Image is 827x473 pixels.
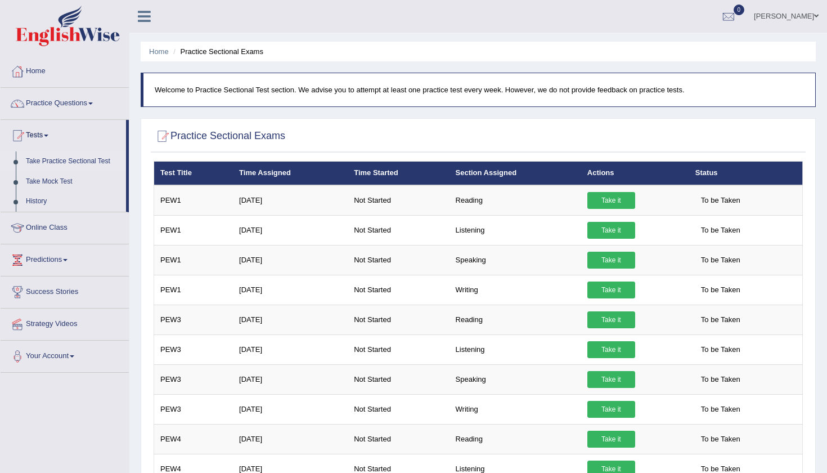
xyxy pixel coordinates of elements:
[587,282,635,298] a: Take it
[1,244,129,273] a: Predictions
[154,162,233,185] th: Test Title
[1,120,126,148] a: Tests
[450,245,581,275] td: Speaking
[154,334,233,364] td: PEW3
[154,185,233,216] td: PEW1
[695,311,746,328] span: To be Taken
[450,275,581,305] td: Writing
[587,222,635,239] a: Take it
[233,185,348,216] td: [DATE]
[348,245,449,275] td: Not Started
[233,215,348,245] td: [DATE]
[450,305,581,334] td: Reading
[154,215,233,245] td: PEW1
[348,162,449,185] th: Time Started
[348,185,449,216] td: Not Started
[154,424,233,454] td: PEW4
[1,212,129,240] a: Online Class
[233,245,348,275] td: [DATE]
[348,424,449,454] td: Not Started
[450,215,581,245] td: Listening
[695,371,746,388] span: To be Taken
[348,275,449,305] td: Not Started
[450,334,581,364] td: Listening
[450,394,581,424] td: Writing
[348,305,449,334] td: Not Started
[695,431,746,448] span: To be Taken
[695,341,746,358] span: To be Taken
[450,162,581,185] th: Section Assigned
[21,172,126,192] a: Take Mock Test
[450,185,581,216] td: Reading
[581,162,689,185] th: Actions
[233,334,348,364] td: [DATE]
[695,401,746,418] span: To be Taken
[1,56,129,84] a: Home
[587,341,635,358] a: Take it
[233,162,348,185] th: Time Assigned
[154,245,233,275] td: PEW1
[1,88,129,116] a: Practice Questions
[21,191,126,212] a: History
[689,162,803,185] th: Status
[587,252,635,269] a: Take it
[695,222,746,239] span: To be Taken
[233,424,348,454] td: [DATE]
[1,309,129,337] a: Strategy Videos
[233,364,348,394] td: [DATE]
[155,84,804,95] p: Welcome to Practice Sectional Test section. We advise you to attempt at least one practice test e...
[695,192,746,209] span: To be Taken
[587,431,635,448] a: Take it
[154,305,233,334] td: PEW3
[695,282,746,298] span: To be Taken
[154,364,233,394] td: PEW3
[348,334,449,364] td: Not Started
[587,401,635,418] a: Take it
[170,46,263,57] li: Practice Sectional Exams
[587,192,635,209] a: Take it
[149,47,169,56] a: Home
[1,276,129,305] a: Success Stories
[154,275,233,305] td: PEW1
[450,364,581,394] td: Speaking
[21,151,126,172] a: Take Practice Sectional Test
[154,128,285,145] h2: Practice Sectional Exams
[348,364,449,394] td: Not Started
[233,305,348,334] td: [DATE]
[1,341,129,369] a: Your Account
[233,394,348,424] td: [DATE]
[734,5,745,15] span: 0
[450,424,581,454] td: Reading
[587,371,635,388] a: Take it
[233,275,348,305] td: [DATE]
[587,311,635,328] a: Take it
[348,215,449,245] td: Not Started
[695,252,746,269] span: To be Taken
[154,394,233,424] td: PEW3
[348,394,449,424] td: Not Started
